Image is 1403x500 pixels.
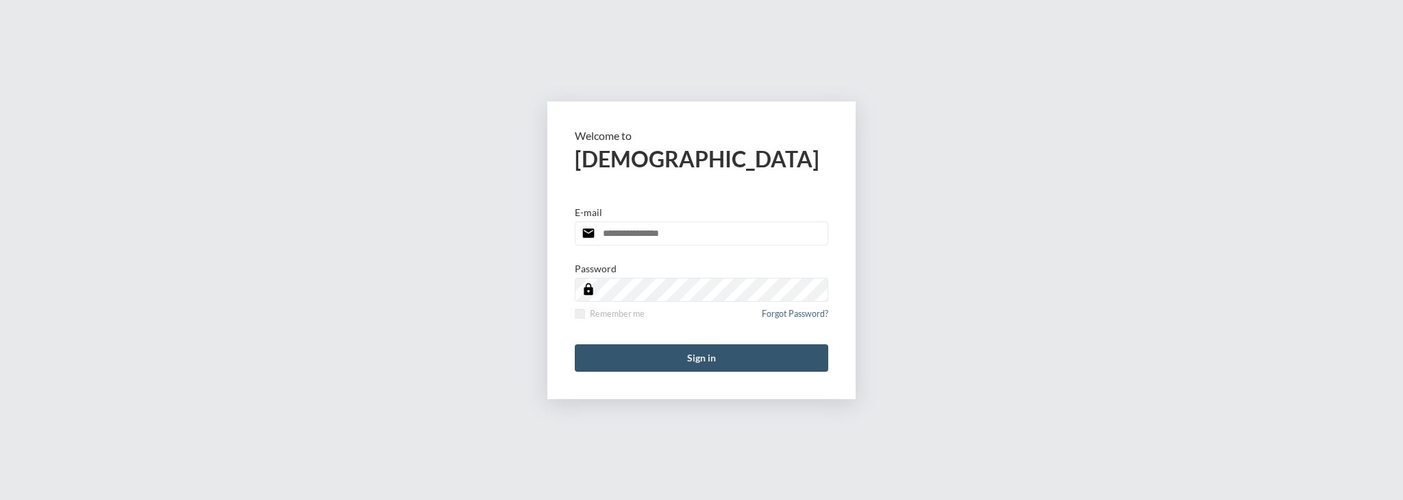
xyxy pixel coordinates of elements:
h2: [DEMOGRAPHIC_DATA] [575,145,828,172]
label: Remember me [575,309,645,319]
p: Password [575,263,617,274]
button: Sign in [575,344,828,372]
p: E-mail [575,206,602,218]
p: Welcome to [575,129,828,142]
a: Forgot Password? [762,309,828,327]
